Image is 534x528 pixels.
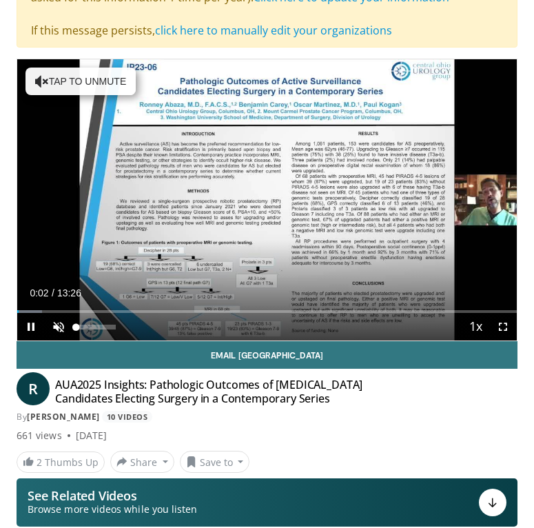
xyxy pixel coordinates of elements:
[52,287,54,298] span: /
[76,429,107,443] div: [DATE]
[155,23,392,38] a: click here to manually edit your organizations
[17,341,517,369] a: Email [GEOGRAPHIC_DATA]
[27,411,100,423] a: [PERSON_NAME]
[17,310,517,313] div: Progress Bar
[17,451,105,473] a: 2 Thumbs Up
[489,313,517,341] button: Fullscreen
[17,313,45,341] button: Pause
[110,451,174,473] button: Share
[76,325,115,329] div: Volume Level
[25,68,136,95] button: Tap to unmute
[30,287,48,298] span: 0:02
[45,313,72,341] button: Unmute
[57,287,81,298] span: 13:26
[462,313,489,341] button: Playback Rate
[102,411,152,423] a: 10 Videos
[17,429,62,443] span: 661 views
[180,451,250,473] button: Save to
[17,411,517,423] div: By
[37,456,42,469] span: 2
[28,489,197,502] p: See Related Videos
[17,478,517,527] button: See Related Videos Browse more videos while you listen
[55,378,410,405] h4: AUA2025 Insights: Pathologic Outcomes of [MEDICAL_DATA] Candidates Electing Surgery in a Contempo...
[28,502,197,516] span: Browse more videos while you listen
[17,372,50,405] a: R
[17,59,517,341] video-js: Video Player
